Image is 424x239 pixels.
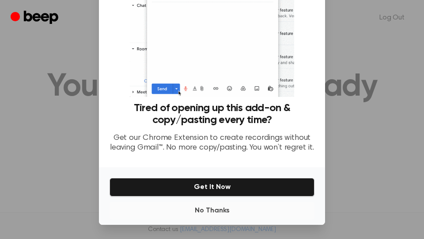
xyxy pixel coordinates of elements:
h3: Tired of opening up this add-on & copy/pasting every time? [110,102,314,126]
a: Beep [11,9,61,27]
button: No Thanks [110,202,314,220]
p: Get our Chrome Extension to create recordings without leaving Gmail™. No more copy/pasting. You w... [110,133,314,153]
button: Get It Now [110,178,314,197]
a: Log Out [371,7,413,28]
